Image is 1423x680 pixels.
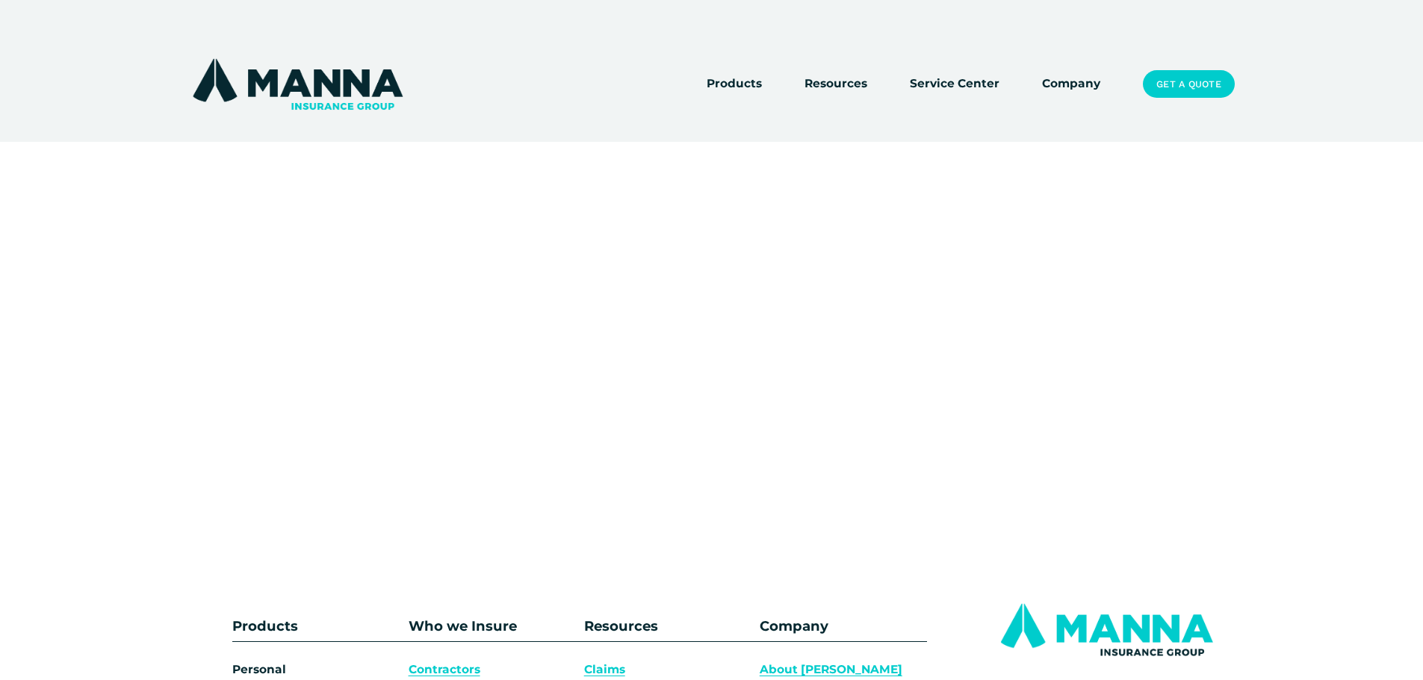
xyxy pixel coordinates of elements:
[232,615,356,637] p: Products
[910,74,999,95] a: Service Center
[707,74,762,95] a: folder dropdown
[707,75,762,93] span: Products
[804,74,867,95] a: folder dropdown
[189,55,406,113] img: Manna Insurance Group
[584,615,751,637] p: Resources
[584,661,625,679] a: Claims
[409,615,576,637] p: Who we Insure
[760,661,902,679] a: About [PERSON_NAME]
[804,75,867,93] span: Resources
[1042,74,1100,95] a: Company
[760,615,927,637] p: Company
[1143,70,1234,99] a: Get a Quote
